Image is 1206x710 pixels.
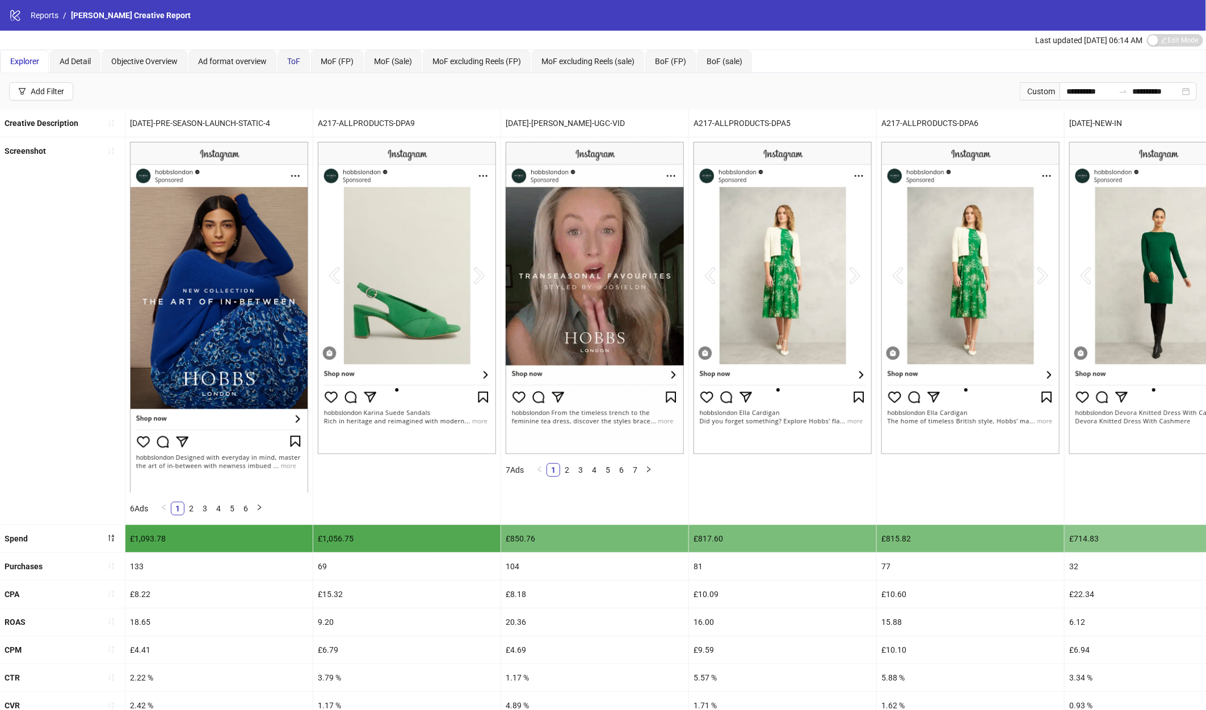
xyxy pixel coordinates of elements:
b: CPA [5,590,19,599]
a: Reports [28,9,61,22]
div: 15.88 [877,608,1064,636]
li: Previous Page [157,502,171,515]
div: 20.36 [501,608,688,636]
div: 16.00 [689,608,876,636]
a: 3 [574,464,587,476]
div: £10.60 [877,581,1064,608]
div: £815.82 [877,525,1064,552]
div: £4.69 [501,636,688,663]
div: 77 [877,553,1064,580]
div: £4.41 [125,636,313,663]
span: MoF excluding Reels (sale) [541,57,634,66]
div: 9.20 [313,608,501,636]
div: A217-ALLPRODUCTS-DPA9 [313,110,501,137]
span: right [256,504,263,511]
li: 3 [574,463,587,477]
b: CTR [5,673,20,682]
span: 6 Ads [130,504,148,513]
li: Next Page [642,463,655,477]
span: left [161,504,167,511]
div: A217-ALLPRODUCTS-DPA5 [689,110,876,137]
b: CVR [5,701,20,710]
b: Creative Description [5,119,78,128]
a: 1 [547,464,560,476]
li: Next Page [253,502,266,515]
div: £817.60 [689,525,876,552]
div: £10.10 [877,636,1064,663]
div: [DATE]-PRE-SEASON-LAUNCH-STATIC-4 [125,110,313,137]
div: £15.32 [313,581,501,608]
div: Add Filter [31,87,64,96]
div: A217-ALLPRODUCTS-DPA6 [877,110,1064,137]
span: BoF (FP) [655,57,686,66]
img: Screenshot 120219828209250624 [881,142,1060,454]
a: 4 [588,464,600,476]
div: 1.17 % [501,664,688,691]
li: 4 [587,463,601,477]
span: Objective Overview [111,57,178,66]
b: Purchases [5,562,43,571]
a: 6 [615,464,628,476]
span: sort-ascending [107,701,115,709]
li: Previous Page [533,463,547,477]
div: 81 [689,553,876,580]
a: 1 [171,502,184,515]
li: 7 [628,463,642,477]
span: sort-ascending [107,590,115,598]
div: 2.22 % [125,664,313,691]
a: 7 [629,464,641,476]
span: [PERSON_NAME] Creative Report [71,11,191,20]
div: [DATE]-[PERSON_NAME]-UGC-VID [501,110,688,137]
img: Screenshot 120231782040960624 [506,142,684,454]
li: 2 [560,463,574,477]
div: 69 [313,553,501,580]
div: £1,056.75 [313,525,501,552]
div: 133 [125,553,313,580]
span: sort-ascending [107,119,115,127]
button: left [533,463,547,477]
span: MoF (FP) [321,57,354,66]
li: 6 [239,502,253,515]
span: swap-right [1119,87,1128,96]
a: 2 [561,464,573,476]
li: 5 [601,463,615,477]
b: Spend [5,534,28,543]
div: £10.09 [689,581,876,608]
div: £9.59 [689,636,876,663]
a: 4 [212,502,225,515]
span: Explorer [10,57,39,66]
li: 3 [198,502,212,515]
div: 3.79 % [313,664,501,691]
span: to [1119,87,1128,96]
button: right [253,502,266,515]
a: 3 [199,502,211,515]
img: Screenshot 120231763419370624 [130,142,308,492]
span: sort-ascending [107,674,115,682]
span: MoF (Sale) [374,57,412,66]
span: 7 Ads [506,465,524,474]
b: CPM [5,645,22,654]
b: Screenshot [5,146,46,156]
span: BoF (sale) [707,57,742,66]
li: 1 [547,463,560,477]
div: 5.57 % [689,664,876,691]
span: left [536,466,543,473]
img: Screenshot 120219827832110624 [694,142,872,454]
li: 6 [615,463,628,477]
li: 2 [184,502,198,515]
span: MoF excluding Reels (FP) [432,57,521,66]
div: 5.88 % [877,664,1064,691]
span: filter [18,87,26,95]
span: sort-ascending [107,645,115,653]
div: £8.18 [501,581,688,608]
span: right [645,466,652,473]
span: ToF [287,57,300,66]
button: right [642,463,655,477]
div: 104 [501,553,688,580]
div: £8.22 [125,581,313,608]
b: ROAS [5,617,26,627]
div: £850.76 [501,525,688,552]
a: 6 [239,502,252,515]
